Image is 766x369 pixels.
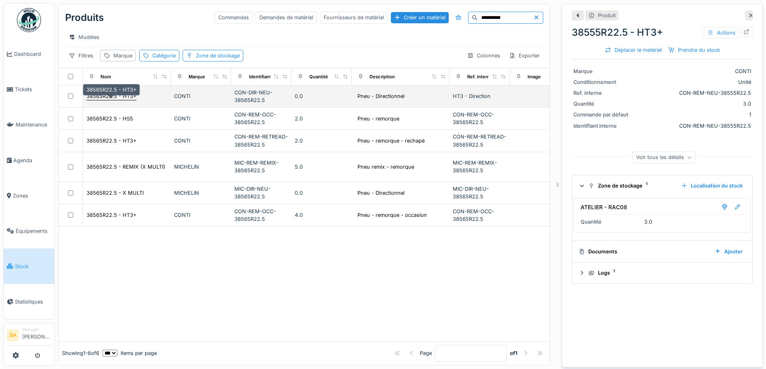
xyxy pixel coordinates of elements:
[572,25,753,40] div: 38555R22.5 - HT3+
[637,67,751,75] div: CONTI
[295,189,349,197] div: 0.0
[464,50,504,61] div: Colonnes
[7,326,51,346] a: BA Manager[PERSON_NAME]
[234,133,288,148] div: CON-REM-RETREAD-38565R22.5
[174,137,228,145] div: CONTI
[575,179,749,194] summary: Zone de stockage1Localisation du stock
[101,73,111,80] div: Nom
[391,12,449,23] div: Créer un matériel
[573,78,634,86] div: Conditionnement
[65,7,104,28] div: Produits
[196,52,240,59] div: Zone de stockage
[16,227,51,235] span: Équipements
[505,50,543,61] div: Exporter
[581,218,641,226] div: Quantité
[357,163,414,171] div: Pneu remix - remorque
[4,284,54,319] a: Statistiques
[22,326,51,344] li: [PERSON_NAME]
[637,89,751,97] div: CON-REM-NEU-38555R22.5
[13,157,51,164] span: Agenda
[7,329,19,341] li: BA
[103,349,157,357] div: items per page
[13,192,51,200] span: Zones
[573,89,634,97] div: Ref. interne
[357,211,427,219] div: Pneu - remorque - occasion
[4,107,54,143] a: Maintenance
[215,12,253,23] div: Commandes
[86,115,133,122] div: 38565R22.5 - HS5
[357,115,399,122] div: Pneu - remorque
[295,137,349,145] div: 2.0
[4,249,54,284] a: Stock
[602,45,665,55] div: Déplacer le matériel
[637,111,751,118] div: 1
[17,8,41,32] img: Badge_color-CXgf-gQk.svg
[15,298,51,306] span: Statistiques
[62,349,99,357] div: Showing 1 - 6 of 6
[22,326,51,332] div: Manager
[644,218,652,226] div: 3.0
[256,12,317,23] div: Demandes de matériel
[588,182,675,190] div: Zone de stockage
[189,73,205,80] div: Marque
[581,203,627,211] div: ATELIER - RAC08
[528,73,541,80] div: Image
[174,115,228,122] div: CONTI
[453,208,507,223] div: CON-REM-OCC-38565R22.5
[309,73,328,80] div: Quantité
[678,180,746,191] div: Localisation du stock
[15,86,51,93] span: Tickets
[573,111,634,118] div: Commande par défaut
[579,248,708,255] div: Documents
[420,349,432,357] div: Page
[4,178,54,213] a: Zones
[320,12,388,23] div: Fournisseurs de matériel
[234,208,288,223] div: CON-REM-OCC-38565R22.5
[711,246,746,257] div: Ajouter
[453,159,507,174] div: MIC-REM-REMIX-38565R22.5
[467,73,493,80] div: Ref. interne
[86,92,136,100] div: 38565R22.5 - HT3+
[295,211,349,219] div: 4.0
[4,72,54,107] a: Tickets
[637,100,751,108] div: 3.0
[15,263,51,270] span: Stock
[174,211,228,219] div: CONTI
[637,122,751,130] div: CON-REM-NEU-38555R22.5
[453,133,507,148] div: CON-REM-RETREAD-38565R22.5
[65,50,97,61] div: Filtres
[86,163,165,171] div: 38565R22.5 - REMIX (X MULTI)
[637,78,751,86] div: Unité
[234,159,288,174] div: MIC-REM-REMIX-38565R22.5
[573,122,634,130] div: Identifiant interne
[86,137,136,145] div: 38565R22.5 - HT3+
[86,211,136,219] div: 38565R22.5 - HT3+
[665,45,723,55] div: Prendre du stock
[4,213,54,249] a: Équipements
[633,152,696,163] div: Voir tous les détails
[357,92,405,100] div: Pneu - Directionnel
[234,111,288,126] div: CON-REM-OCC-38565R22.5
[598,12,616,19] div: Produit
[4,143,54,178] a: Agenda
[4,37,54,72] a: Dashboard
[65,31,103,43] div: Modèles
[113,52,132,59] div: Marque
[510,349,518,357] strong: of 1
[588,269,743,277] div: Logs
[249,73,288,80] div: Identifiant interne
[234,185,288,200] div: MIC-DIR-NEU-38565R22.5
[357,137,425,145] div: Pneu - remorque - rechapé
[575,244,749,259] summary: DocumentsAjouter
[174,163,228,171] div: MICHELIN
[573,67,634,75] div: Marque
[174,92,228,100] div: CONTI
[453,111,507,126] div: CON-REM-OCC-38565R22.5
[295,163,349,171] div: 5.0
[83,84,140,96] div: 38565R22.5 - HT3+
[357,189,405,197] div: Pneu - Directionnel
[16,121,51,128] span: Maintenance
[295,115,349,122] div: 2.0
[704,27,739,39] div: Actions
[575,266,749,281] summary: Logs1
